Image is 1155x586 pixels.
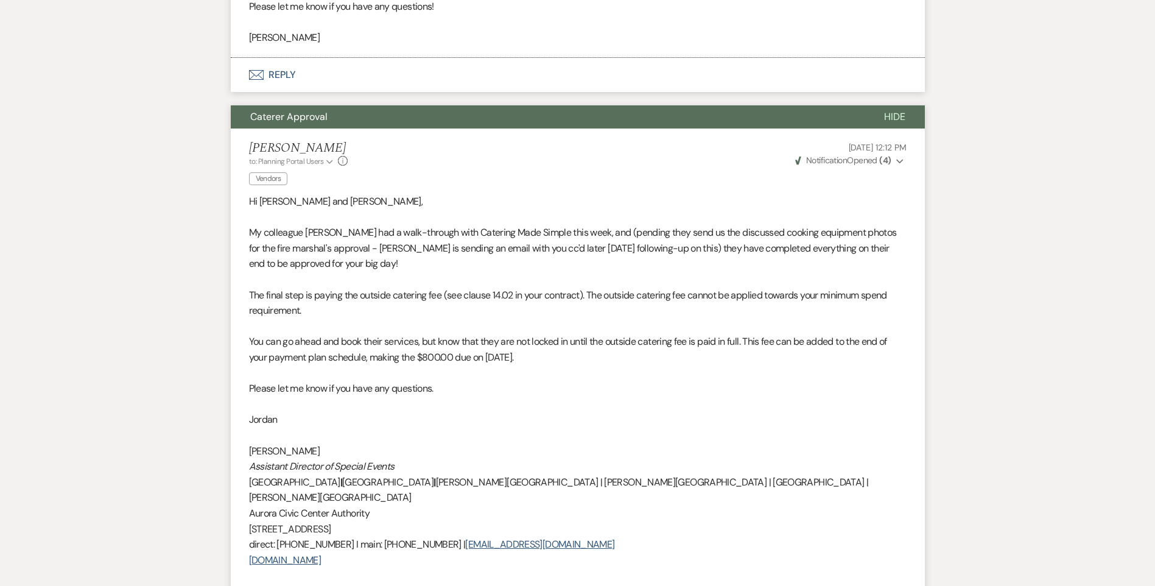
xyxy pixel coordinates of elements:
button: Hide [865,105,925,129]
button: Caterer Approval [231,105,865,129]
p: My colleague [PERSON_NAME] had a walk-through with Catering Made Simple this week, and (pending t... [249,225,907,272]
p: Aurora Civic Center Authority [249,506,907,521]
p: You can go ahead and book their services, but know that they are not locked in until the outside ... [249,334,907,365]
a: [EMAIL_ADDRESS][DOMAIN_NAME] [465,538,614,551]
p: [STREET_ADDRESS] [249,521,907,537]
p: direct: [PHONE_NUMBER] I main: [PHONE_NUMBER] | [249,537,907,552]
span: Opened [795,155,891,166]
span: Notification [806,155,847,166]
p: [PERSON_NAME] [249,30,907,46]
strong: | [340,476,342,489]
p: Please let me know if you have any questions. [249,381,907,397]
span: Caterer Approval [250,110,328,123]
strong: | [434,476,435,489]
button: Reply [231,58,925,92]
p: [GEOGRAPHIC_DATA] [GEOGRAPHIC_DATA] [PERSON_NAME][GEOGRAPHIC_DATA] | [PERSON_NAME][GEOGRAPHIC_DAT... [249,475,907,506]
button: NotificationOpened (4) [793,154,907,167]
span: [DATE] 12:12 PM [849,142,907,153]
span: Hide [884,110,905,123]
span: to: Planning Portal Users [249,157,324,166]
p: The final step is paying the outside catering fee (see clause 14.02 in your contract). The outsid... [249,288,907,319]
em: Assistant Director of Special Events [249,460,395,473]
button: to: Planning Portal Users [249,156,335,167]
p: [PERSON_NAME] [249,443,907,459]
h5: [PERSON_NAME] [249,141,348,156]
span: Vendors [249,172,288,185]
p: Jordan [249,412,907,428]
a: [DOMAIN_NAME] [249,554,321,567]
strong: ( 4 ) [879,155,891,166]
p: Hi [PERSON_NAME] and [PERSON_NAME], [249,194,907,210]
